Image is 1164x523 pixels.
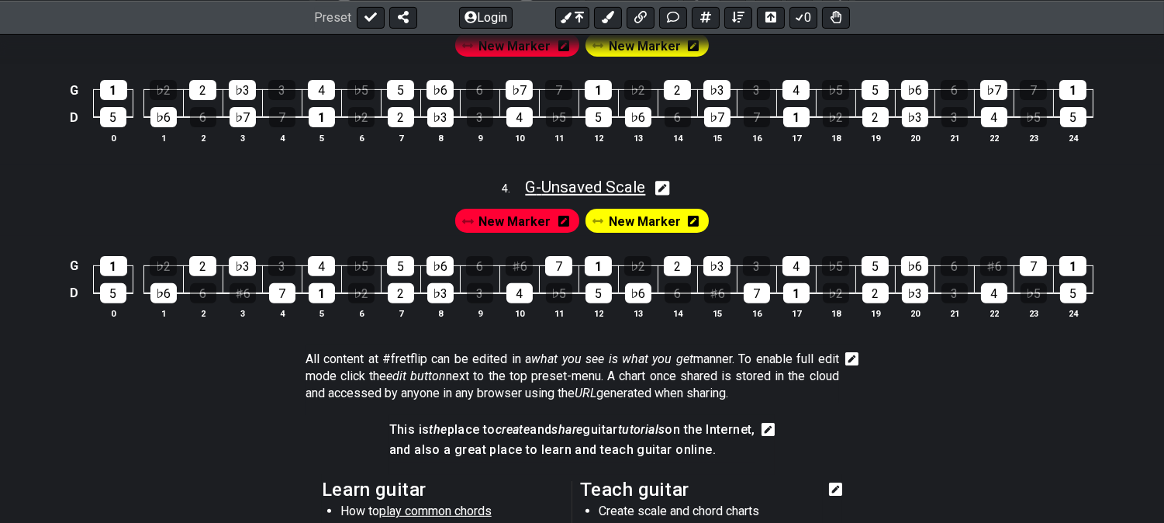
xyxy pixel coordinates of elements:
[901,80,928,100] div: ♭6
[744,107,770,127] div: 7
[269,107,295,127] div: 7
[230,107,256,127] div: ♭7
[322,481,565,498] h2: Learn guitar
[627,6,655,28] button: Add media link
[262,306,302,321] th: 4
[348,283,375,303] div: ♭2
[822,6,850,28] button: Toggle Dexterity for all fretkits
[306,351,839,403] span: Click to edit
[302,306,341,321] th: 5
[539,306,579,321] th: 11
[341,306,381,321] th: 6
[347,80,375,100] div: ♭5
[1053,306,1093,321] th: 24
[688,35,699,57] i: Edit marker
[100,107,126,127] div: 5
[980,80,1007,100] div: ♭7
[100,256,127,276] div: 1
[575,386,596,400] em: URL
[941,256,968,276] div: 6
[466,80,493,100] div: 6
[618,130,658,146] th: 13
[420,306,460,321] th: 8
[1021,283,1047,303] div: ♭5
[150,283,177,303] div: ♭6
[341,130,381,146] th: 6
[862,107,889,127] div: 2
[150,80,177,100] div: ♭2
[229,80,256,100] div: ♭3
[1014,130,1053,146] th: 23
[901,256,928,276] div: ♭6
[980,256,1007,276] div: ♯6
[429,422,447,437] em: the
[974,306,1014,321] th: 22
[1059,256,1086,276] div: 1
[389,442,755,459] h4: and also a great place to learn and teach guitar online.
[269,283,295,303] div: 7
[737,306,776,321] th: 16
[816,130,855,146] th: 18
[703,80,731,100] div: ♭3
[782,80,810,100] div: 4
[624,256,651,276] div: ♭2
[665,107,691,127] div: 6
[308,256,335,276] div: 4
[697,306,737,321] th: 15
[478,35,551,57] span: Click to enter marker mode.
[387,256,414,276] div: 5
[388,107,414,127] div: 2
[262,130,302,146] th: 4
[347,256,375,276] div: ♭5
[585,80,612,100] div: 1
[189,80,216,100] div: 2
[268,80,295,100] div: 3
[506,256,533,276] div: ♯6
[506,283,533,303] div: 4
[822,256,849,276] div: ♭5
[981,283,1007,303] div: 4
[658,130,697,146] th: 14
[545,256,572,276] div: 7
[427,107,454,127] div: ♭3
[974,130,1014,146] th: 22
[1020,80,1047,100] div: 7
[1060,283,1086,303] div: 5
[460,130,499,146] th: 9
[737,130,776,146] th: 16
[934,130,974,146] th: 21
[855,130,895,146] th: 19
[189,256,216,276] div: 2
[460,306,499,321] th: 9
[744,283,770,303] div: 7
[64,279,83,307] td: D
[1059,80,1086,100] div: 1
[902,107,928,127] div: ♭3
[427,80,454,100] div: ♭6
[427,256,454,276] div: ♭6
[776,306,816,321] th: 17
[625,283,651,303] div: ♭6
[855,306,895,321] th: 19
[531,352,693,366] em: what you see is what you get
[496,422,530,437] em: create
[895,130,934,146] th: 20
[585,256,612,276] div: 1
[762,421,775,440] i: Edit
[467,283,493,303] div: 3
[183,130,223,146] th: 2
[822,80,849,100] div: ♭5
[506,80,533,100] div: ♭7
[268,256,295,276] div: 3
[558,35,569,57] i: Edit marker
[1060,107,1086,127] div: 5
[427,283,454,303] div: ♭3
[223,130,262,146] th: 3
[594,6,622,28] button: Add an identical marker to each fretkit.
[467,107,493,127] div: 3
[823,107,849,127] div: ♭2
[100,283,126,303] div: 5
[724,6,752,28] button: Open sort Window
[478,210,551,233] span: Click to enter marker mode.
[558,210,569,233] i: Edit marker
